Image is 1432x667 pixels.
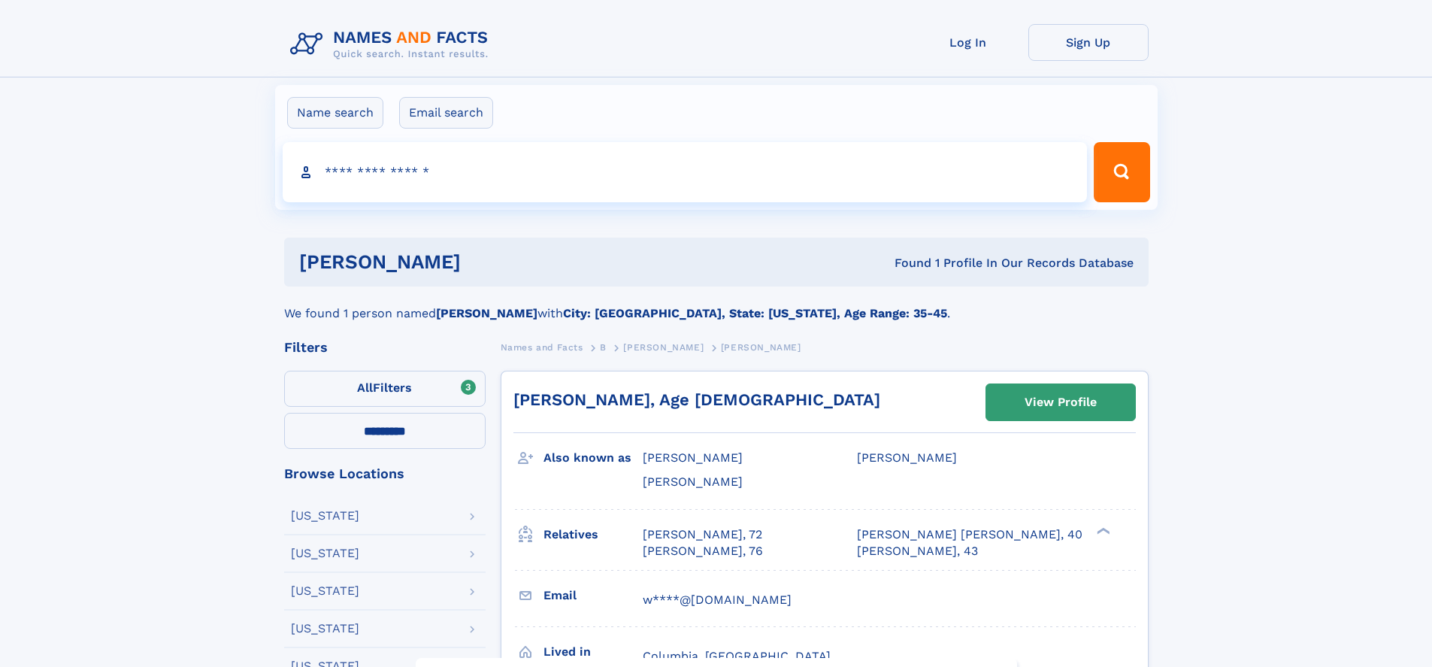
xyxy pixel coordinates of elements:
[284,24,501,65] img: Logo Names and Facts
[284,467,486,481] div: Browse Locations
[399,97,493,129] label: Email search
[1025,385,1097,420] div: View Profile
[284,341,486,354] div: Filters
[623,342,704,353] span: [PERSON_NAME]
[677,255,1134,271] div: Found 1 Profile In Our Records Database
[600,342,607,353] span: B
[908,24,1028,61] a: Log In
[1093,526,1111,535] div: ❯
[600,338,607,356] a: B
[284,371,486,407] label: Filters
[643,649,831,663] span: Columbia, [GEOGRAPHIC_DATA]
[986,384,1135,420] a: View Profile
[299,253,678,271] h1: [PERSON_NAME]
[643,474,743,489] span: [PERSON_NAME]
[283,142,1088,202] input: search input
[1028,24,1149,61] a: Sign Up
[1094,142,1149,202] button: Search Button
[643,543,763,559] a: [PERSON_NAME], 76
[543,445,643,471] h3: Also known as
[291,547,359,559] div: [US_STATE]
[291,510,359,522] div: [US_STATE]
[543,639,643,665] h3: Lived in
[291,623,359,635] div: [US_STATE]
[857,450,957,465] span: [PERSON_NAME]
[287,97,383,129] label: Name search
[543,522,643,547] h3: Relatives
[501,338,583,356] a: Names and Facts
[643,526,762,543] a: [PERSON_NAME], 72
[513,390,880,409] a: [PERSON_NAME], Age [DEMOGRAPHIC_DATA]
[721,342,801,353] span: [PERSON_NAME]
[623,338,704,356] a: [PERSON_NAME]
[857,526,1082,543] a: [PERSON_NAME] [PERSON_NAME], 40
[291,585,359,597] div: [US_STATE]
[284,287,1149,323] div: We found 1 person named with .
[563,306,947,320] b: City: [GEOGRAPHIC_DATA], State: [US_STATE], Age Range: 35-45
[643,450,743,465] span: [PERSON_NAME]
[357,380,373,395] span: All
[436,306,537,320] b: [PERSON_NAME]
[857,543,978,559] a: [PERSON_NAME], 43
[543,583,643,608] h3: Email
